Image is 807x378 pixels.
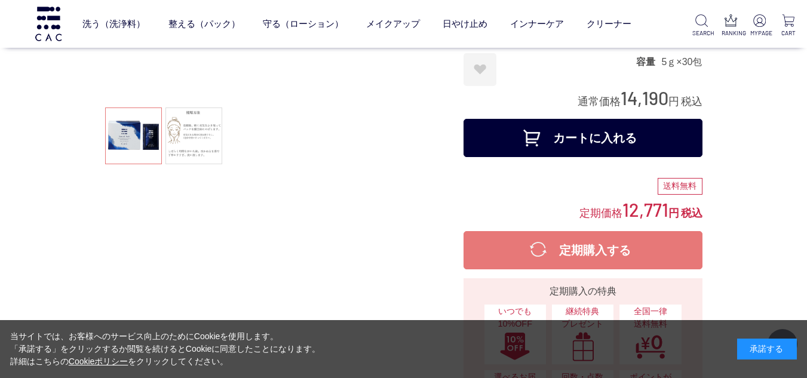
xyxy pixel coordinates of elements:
a: Cookieポリシー [69,357,128,366]
p: MYPAGE [750,29,769,38]
span: 継続特典 プレゼント [558,305,607,331]
a: CART [779,14,797,38]
span: 税込 [681,96,702,107]
a: インナーケア [510,8,564,39]
div: 当サイトでは、お客様へのサービス向上のためにCookieを使用します。 「承諾する」をクリックするか閲覧を続けるとCookieに同意したことになります。 詳細はこちらの をクリックしてください。 [10,330,321,368]
p: SEARCH [692,29,711,38]
span: 円 [668,207,679,219]
a: 日やけ止め [443,8,487,39]
span: 14,190 [621,87,668,109]
span: 税込 [681,207,702,219]
p: RANKING [722,29,740,38]
a: SEARCH [692,14,711,38]
span: 円 [668,96,679,107]
a: MYPAGE [750,14,769,38]
span: 通常価格 [578,96,621,107]
span: 全国一律 送料無料 [625,305,675,331]
div: 送料無料 [658,178,702,195]
span: 12,771 [622,198,668,220]
button: カートに入れる [464,119,702,157]
a: 守る（ローション） [263,8,343,39]
img: logo [33,7,63,41]
dt: 容量 [636,56,661,68]
a: 洗う（洗浄料） [82,8,145,39]
div: 承諾する [737,339,797,359]
button: 定期購入する [464,231,702,269]
dd: 5ｇ×30包 [661,56,702,68]
a: RANKING [722,14,740,38]
a: クリーナー [587,8,631,39]
a: 整える（パック） [168,8,240,39]
p: CART [779,29,797,38]
a: お気に入りに登録する [464,53,496,86]
div: 定期購入の特典 [468,284,698,299]
a: メイクアップ [366,8,420,39]
span: 定期価格 [579,206,622,219]
span: いつでも10%OFF [490,305,540,331]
